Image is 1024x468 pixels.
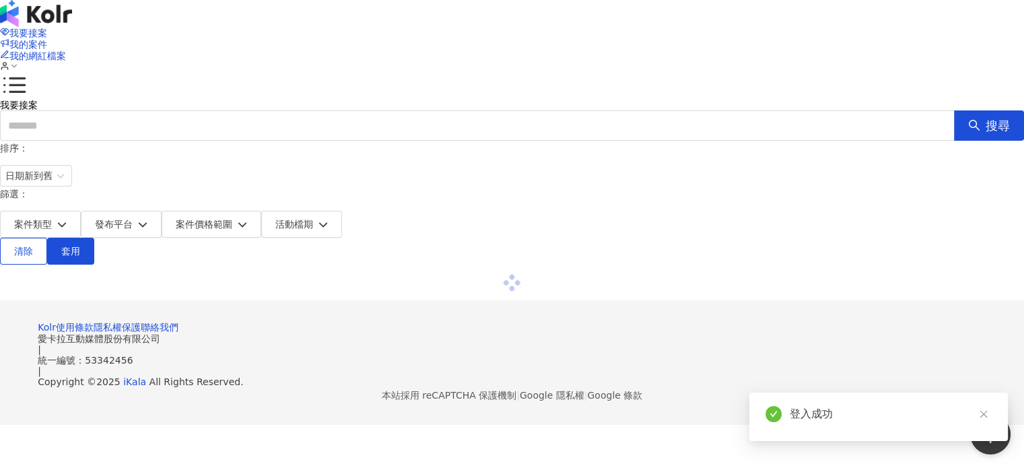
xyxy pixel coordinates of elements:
span: | [38,344,41,355]
a: iKala [123,376,146,387]
span: 日期新到舊 [5,166,67,186]
span: 本站採用 reCAPTCHA 保護機制 [382,387,642,403]
div: 統一編號：53342456 [38,355,986,366]
button: 發布平台 [81,211,162,238]
span: close [979,409,988,419]
span: check-circle [765,406,782,422]
div: 愛卡拉互動媒體股份有限公司 [38,333,986,344]
button: 活動檔期 [261,211,342,238]
button: 案件價格範圍 [162,211,261,238]
span: 發布平台 [95,219,133,230]
span: 搜尋 [986,119,1010,133]
a: Kolr [38,322,56,333]
span: 活動檔期 [275,219,313,230]
button: 套用 [47,238,94,265]
div: Copyright © 2025 All Rights Reserved. [38,376,986,387]
a: 聯絡我們 [141,322,178,333]
span: 我的網紅檔案 [9,51,66,61]
span: | [516,390,520,401]
button: 搜尋 [954,110,1024,141]
span: | [584,390,588,401]
a: 隱私權保護 [94,322,141,333]
span: 我要接案 [9,28,47,38]
span: search [968,119,980,131]
div: 登入成功 [790,406,992,422]
span: 我的案件 [9,39,47,50]
span: 案件類型 [14,219,52,230]
a: Google 條款 [587,390,642,401]
a: Google 隱私權 [520,390,584,401]
span: 清除 [14,246,33,257]
span: | [38,366,41,376]
a: 使用條款 [56,322,94,333]
span: 案件價格範圍 [176,219,232,230]
span: 套用 [61,246,80,257]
